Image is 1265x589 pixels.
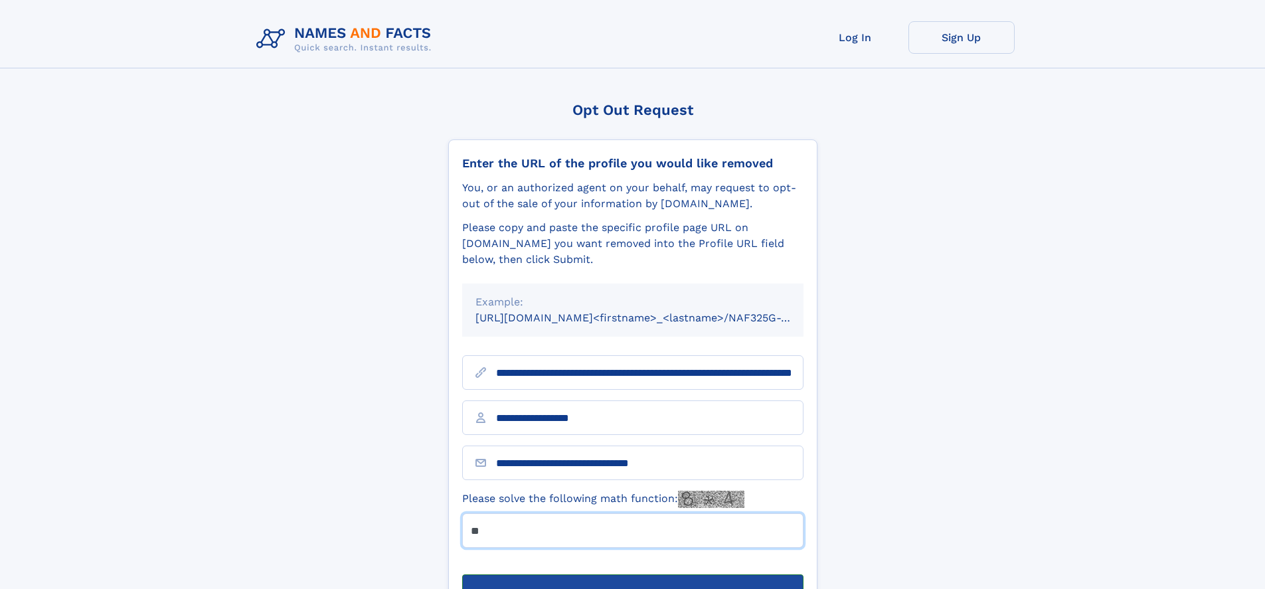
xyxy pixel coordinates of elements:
[908,21,1015,54] a: Sign Up
[448,102,817,118] div: Opt Out Request
[475,294,790,310] div: Example:
[802,21,908,54] a: Log In
[462,491,744,508] label: Please solve the following math function:
[462,180,803,212] div: You, or an authorized agent on your behalf, may request to opt-out of the sale of your informatio...
[251,21,442,57] img: Logo Names and Facts
[462,220,803,268] div: Please copy and paste the specific profile page URL on [DOMAIN_NAME] you want removed into the Pr...
[475,311,829,324] small: [URL][DOMAIN_NAME]<firstname>_<lastname>/NAF325G-xxxxxxxx
[462,156,803,171] div: Enter the URL of the profile you would like removed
